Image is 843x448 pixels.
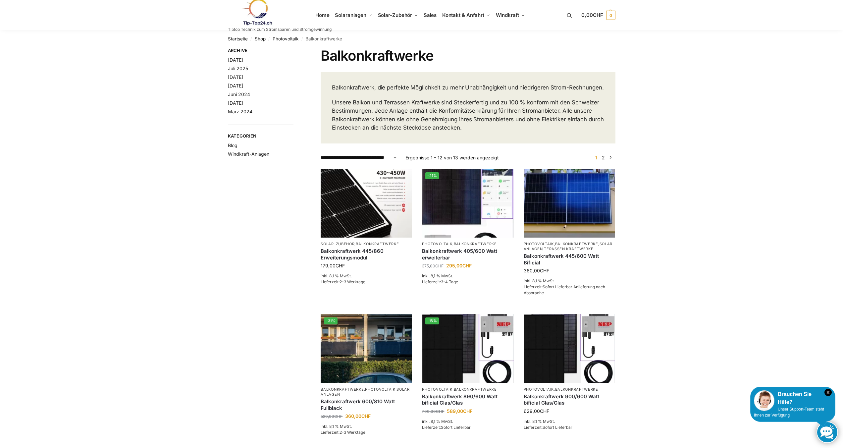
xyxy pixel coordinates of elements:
span: Archive [228,47,294,54]
a: Balkonkraftwerke [454,387,497,392]
p: inkl. 8,1 % MwSt. [422,273,513,279]
img: Steckerfertig Plug & Play mit 410 Watt [422,169,513,238]
p: inkl. 8,1 % MwSt. [524,419,615,424]
a: Solaranlagen [332,0,375,30]
a: [DATE] [228,57,243,63]
a: -21%Steckerfertig Plug & Play mit 410 Watt [422,169,513,238]
a: → [608,154,613,161]
a: Solaranlagen [524,242,613,251]
a: Startseite [228,36,248,41]
a: Photovoltaik [524,387,554,392]
span: Sofort Lieferbar Anlieferung nach Absprache [524,284,605,295]
span: Lieferzeit: [422,279,458,284]
span: Kategorien [228,133,294,140]
p: , [524,387,615,392]
a: Solar-Zubehör [321,242,354,246]
p: , [321,242,412,247]
span: Lieferzeit: [321,279,365,284]
a: Windkraft [493,0,528,30]
span: CHF [593,12,603,18]
i: Schließen [824,389,832,396]
span: Lieferzeit: [524,425,572,430]
p: , , , [524,242,615,252]
a: März 2024 [228,109,252,114]
a: Windkraft-Anlagen [228,151,269,157]
a: Photovoltaik [422,387,452,392]
a: Solar-Zubehör [375,0,421,30]
a: Balkonkraftwerke [454,242,497,246]
p: Tiptop Technik zum Stromsparen und Stromgewinnung [228,28,332,31]
p: , [422,242,513,247]
span: CHF [336,263,345,268]
a: Terassen Kraftwerke [544,247,593,251]
p: inkl. 8,1 % MwSt. [422,419,513,424]
span: 3-4 Tage [441,279,458,284]
a: Photovoltaik [365,387,395,392]
bdi: 629,00 [524,408,549,414]
p: Unsere Balkon und Terrassen Kraftwerke sind Steckerfertig und zu 100 % konform mit den Schweizer ... [332,98,604,132]
span: Solaranlagen [335,12,366,18]
a: Photovoltaik [524,242,554,246]
button: Close filters [293,48,297,55]
span: Kontakt & Anfahrt [442,12,484,18]
a: -16%Bificiales Hochleistungsmodul [422,314,513,383]
a: Kontakt & Anfahrt [439,0,493,30]
span: CHF [540,408,549,414]
bdi: 520,00 [321,414,342,419]
nav: Produkt-Seitennummerierung [591,154,615,161]
a: 0,00CHF 0 [581,5,615,25]
p: , , [321,387,412,397]
span: / [248,36,255,42]
a: Solaranlagen [321,387,410,397]
a: Balkonkraftwerke [321,387,364,392]
p: inkl. 8,1 % MwSt. [321,423,412,429]
a: [DATE] [228,100,243,106]
p: , [422,387,513,392]
img: Bificiales Hochleistungsmodul [524,314,615,383]
span: Lieferzeit: [524,284,605,295]
span: / [266,36,273,42]
span: CHF [436,409,444,414]
span: / [298,36,305,42]
a: Balkonkraftwerke [356,242,399,246]
img: Customer service [754,390,774,411]
p: Ergebnisse 1 – 12 von 13 werden angezeigt [405,154,499,161]
span: Lieferzeit: [321,430,365,435]
bdi: 179,00 [321,263,345,268]
a: Balkonkraftwerk 445/860 Erweiterungsmodul [321,248,412,261]
span: 2-3 Werktage [340,279,365,284]
a: Balkonkraftwerk 890/600 Watt bificial Glas/Glas [422,393,513,406]
span: 2-3 Werktage [340,430,365,435]
p: Balkonkraftwerk, die perfekte Möglichkeit zu mehr Unabhängigkeit und niedrigeren Strom-Rechnungen. [332,84,604,92]
a: Juli 2025 [228,66,248,71]
bdi: 295,00 [446,263,472,268]
img: Balkonkraftwerk 445/860 Erweiterungsmodul [321,169,412,238]
img: 2 Balkonkraftwerke [321,314,412,383]
a: Balkonkraftwerke [555,242,598,246]
bdi: 360,00 [524,268,549,273]
a: Photovoltaik [422,242,452,246]
p: inkl. 8,1 % MwSt. [321,273,412,279]
a: Seite 2 [600,155,606,160]
div: Brauchen Sie Hilfe? [754,390,832,406]
span: CHF [435,263,444,268]
a: Photovoltaik [273,36,298,41]
p: inkl. 8,1 % MwSt. [524,278,615,284]
a: Balkonkraftwerk 405/600 Watt erweiterbar [422,248,513,261]
span: CHF [361,413,371,419]
a: Balkonkraftwerk 445/600 Watt Bificial [524,253,615,266]
span: Unser Support-Team steht Ihnen zur Verfügung [754,407,824,418]
h1: Balkonkraftwerke [321,47,615,64]
span: Sofort Lieferbar [543,425,572,430]
span: Seite 1 [594,155,599,160]
span: Lieferzeit: [422,425,471,430]
span: 0 [606,11,615,20]
span: CHF [462,263,472,268]
bdi: 700,00 [422,409,444,414]
span: CHF [463,408,472,414]
span: CHF [540,268,549,273]
a: Shop [255,36,266,41]
a: Juni 2024 [228,91,250,97]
